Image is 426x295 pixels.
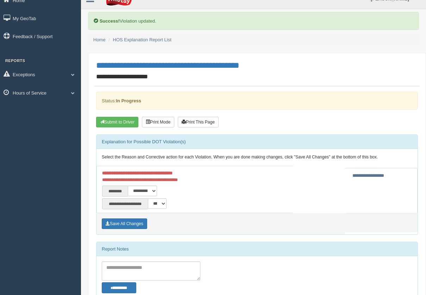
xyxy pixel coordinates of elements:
[88,12,419,30] div: Violation updated.
[96,135,418,149] div: Explanation for Possible DOT Violation(s)
[102,282,136,293] button: Change Filter Options
[100,18,120,24] b: Success!
[96,117,138,127] button: Submit To Driver
[142,117,174,127] button: Print Mode
[178,117,219,127] button: Print This Page
[116,98,141,103] strong: In Progress
[96,92,418,110] div: Status:
[113,37,171,42] a: HOS Explanation Report List
[96,149,418,166] div: Select the Reason and Corrective action for each Violation. When you are done making changes, cli...
[96,242,418,256] div: Report Notes
[93,37,106,42] a: Home
[102,218,147,229] button: Save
